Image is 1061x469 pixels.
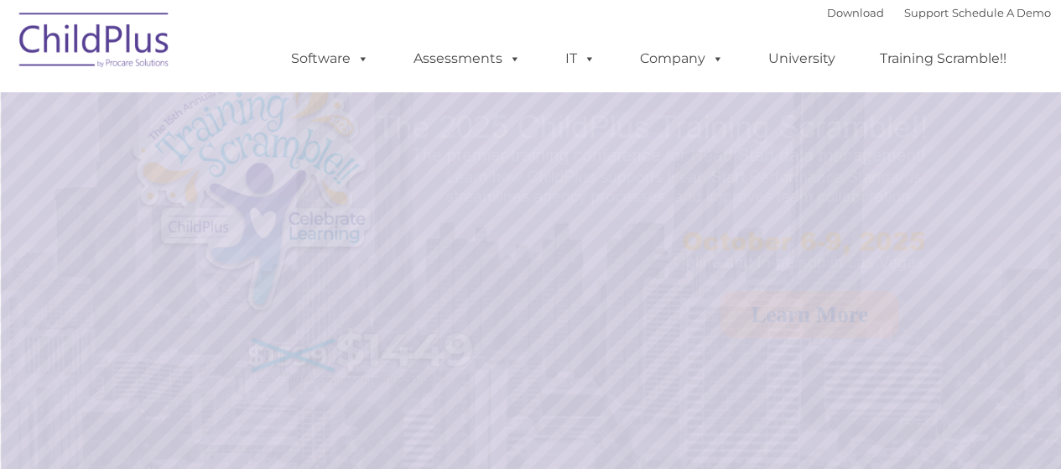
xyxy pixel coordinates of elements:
[720,291,900,338] a: Learn More
[397,42,538,76] a: Assessments
[827,6,884,19] a: Download
[752,42,852,76] a: University
[952,6,1051,19] a: Schedule A Demo
[904,6,949,19] a: Support
[11,1,179,85] img: ChildPlus by Procare Solutions
[863,42,1023,76] a: Training Scramble!!
[549,42,612,76] a: IT
[274,42,386,76] a: Software
[827,6,1051,19] font: |
[623,42,741,76] a: Company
